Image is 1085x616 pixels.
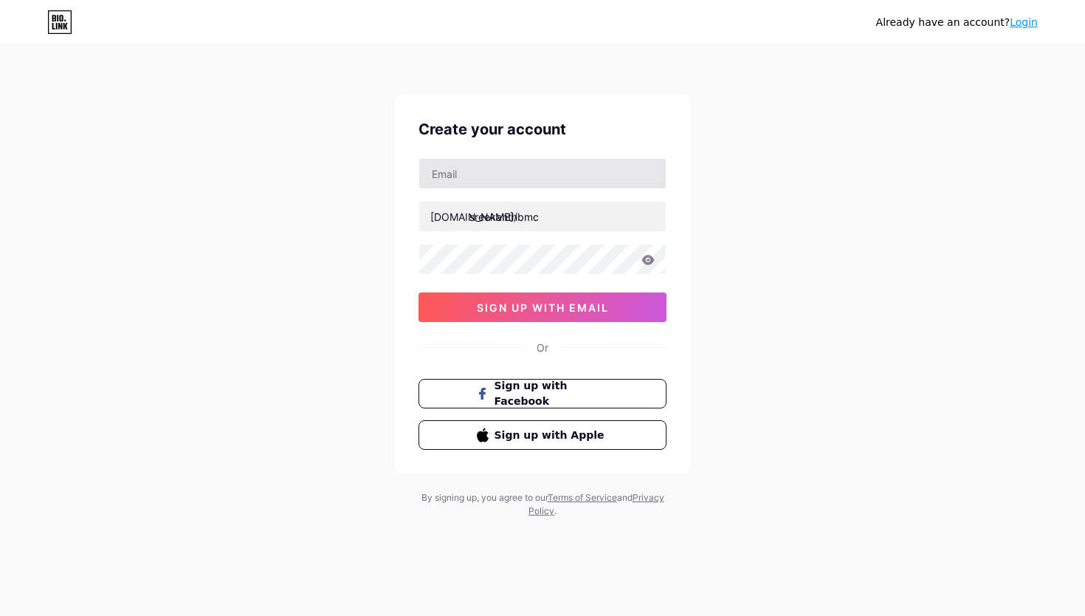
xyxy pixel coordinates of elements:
[418,292,666,322] button: sign up with email
[418,379,666,408] button: Sign up with Facebook
[876,15,1038,30] div: Already have an account?
[417,491,668,518] div: By signing up, you agree to our and .
[537,340,548,355] div: Or
[419,159,666,188] input: Email
[430,209,517,225] div: [DOMAIN_NAME]/
[419,202,666,231] input: username
[477,301,609,314] span: sign up with email
[495,428,609,443] span: Sign up with Apple
[1010,16,1038,28] a: Login
[548,492,617,503] a: Terms of Service
[495,378,609,409] span: Sign up with Facebook
[418,420,666,450] button: Sign up with Apple
[418,118,666,140] div: Create your account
